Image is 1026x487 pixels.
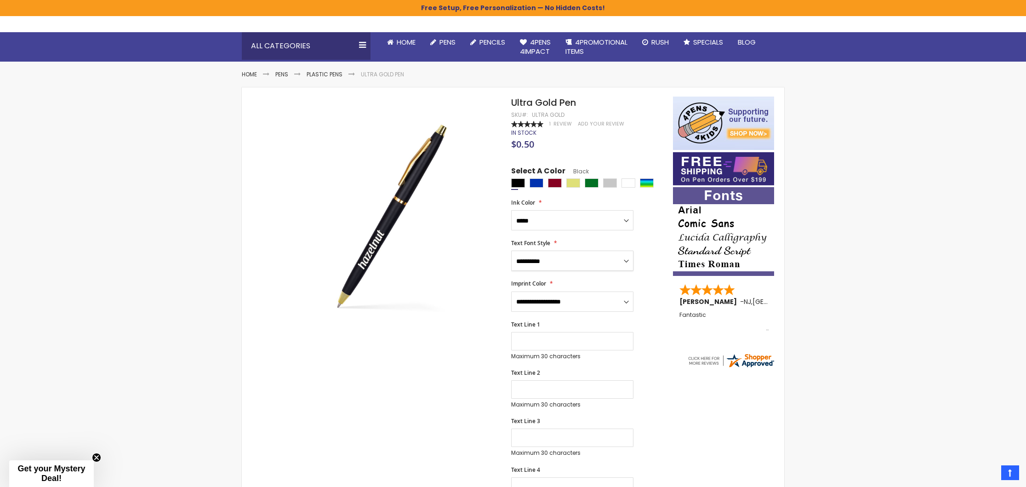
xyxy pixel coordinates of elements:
[511,353,633,360] p: Maximum 30 characters
[693,37,723,47] span: Specials
[553,120,572,127] span: Review
[463,32,513,52] a: Pencils
[549,120,551,127] span: 1
[530,178,543,188] div: Blue
[603,178,617,188] div: Silver
[640,178,654,188] div: Assorted
[511,239,550,247] span: Text Font Style
[548,178,562,188] div: Burgundy
[730,32,763,52] a: Blog
[511,449,633,457] p: Maximum 30 characters
[635,32,676,52] a: Rush
[679,312,769,332] div: Fantastic
[738,37,756,47] span: Blog
[687,363,775,371] a: 4pens.com certificate URL
[511,96,576,109] span: Ultra Gold Pen
[565,37,627,56] span: 4PROMOTIONAL ITEMS
[242,32,370,60] div: All Categories
[566,178,580,188] div: Gold
[585,178,598,188] div: Green
[92,453,101,462] button: Close teaser
[275,70,288,78] a: Pens
[651,37,669,47] span: Rush
[9,460,94,487] div: Get your Mystery Deal!Close teaser
[423,32,463,52] a: Pens
[511,280,546,287] span: Imprint Color
[511,417,540,425] span: Text Line 3
[511,321,540,328] span: Text Line 1
[397,37,416,47] span: Home
[511,138,534,150] span: $0.50
[578,120,624,127] a: Add Your Review
[621,178,635,188] div: White
[673,97,774,150] img: 4pens 4 kids
[687,352,775,369] img: 4pens.com widget logo
[289,110,499,320] img: black-4pg-9160_ultra_gold_side_main_1.jpg
[511,129,536,137] div: Availability
[950,462,1026,487] iframe: Google Customer Reviews
[565,167,589,175] span: Black
[679,297,740,306] span: [PERSON_NAME]
[511,369,540,377] span: Text Line 2
[479,37,505,47] span: Pencils
[307,70,342,78] a: Plastic Pens
[673,187,774,276] img: font-personalization-examples
[511,166,565,178] span: Select A Color
[511,466,540,474] span: Text Line 4
[744,297,751,306] span: NJ
[752,297,820,306] span: [GEOGRAPHIC_DATA]
[17,464,85,483] span: Get your Mystery Deal!
[532,111,564,119] div: Ultra Gold
[242,70,257,78] a: Home
[511,199,535,206] span: Ink Color
[513,32,558,62] a: 4Pens4impact
[740,297,820,306] span: - ,
[511,178,525,188] div: Black
[511,401,633,408] p: Maximum 30 characters
[511,111,528,119] strong: SKU
[511,129,536,137] span: In stock
[439,37,456,47] span: Pens
[520,37,551,56] span: 4Pens 4impact
[549,120,573,127] a: 1 Review
[676,32,730,52] a: Specials
[380,32,423,52] a: Home
[673,152,774,185] img: Free shipping on orders over $199
[558,32,635,62] a: 4PROMOTIONALITEMS
[361,71,404,78] li: Ultra Gold Pen
[511,121,543,127] div: 100%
